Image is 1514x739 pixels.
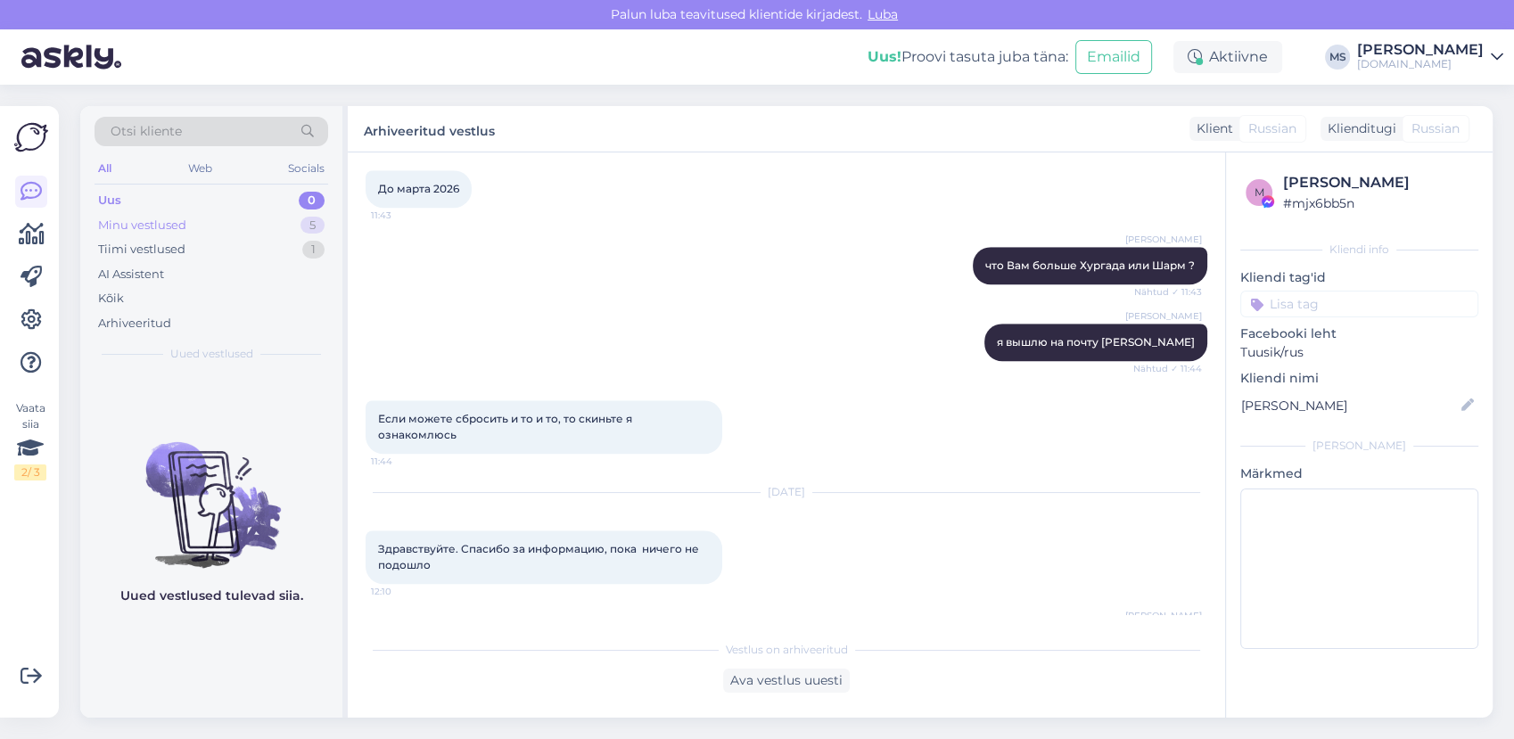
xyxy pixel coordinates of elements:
[1321,119,1396,138] div: Klienditugi
[364,117,495,141] label: Arhiveeritud vestlus
[1125,609,1202,622] span: [PERSON_NAME]
[868,46,1068,68] div: Proovi tasuta juba täna:
[1255,185,1264,199] span: m
[1240,291,1478,317] input: Lisa tag
[111,122,182,141] span: Otsi kliente
[378,412,635,441] span: Если можете сбросить и то и то, то скиньте я ознакомлюсь
[1241,396,1458,415] input: Lisa nimi
[1240,324,1478,343] p: Facebooki leht
[299,192,325,209] div: 0
[14,464,46,480] div: 2 / 3
[1240,268,1478,287] p: Kliendi tag'id
[120,587,303,605] p: Uued vestlused tulevad siia.
[98,290,124,308] div: Kõik
[1133,362,1202,375] span: Nähtud ✓ 11:44
[284,157,328,180] div: Socials
[1240,438,1478,454] div: [PERSON_NAME]
[726,642,848,658] span: Vestlus on arhiveeritud
[1357,43,1503,71] a: [PERSON_NAME][DOMAIN_NAME]
[170,346,253,362] span: Uued vestlused
[862,6,903,22] span: Luba
[14,400,46,480] div: Vaata siia
[1134,285,1202,299] span: Nähtud ✓ 11:43
[1325,45,1350,70] div: MS
[1240,343,1478,362] p: Tuusik/rus
[1240,464,1478,483] p: Märkmed
[868,48,901,65] b: Uus!
[1240,242,1478,258] div: Kliendi info
[371,585,438,598] span: 12:10
[98,266,164,283] div: AI Assistent
[1411,119,1460,138] span: Russian
[723,669,850,693] div: Ava vestlus uuesti
[1357,57,1484,71] div: [DOMAIN_NAME]
[371,209,438,222] span: 11:43
[98,241,185,259] div: Tiimi vestlused
[1240,369,1478,388] p: Kliendi nimi
[1125,309,1202,323] span: [PERSON_NAME]
[378,542,702,571] span: Здравствуйте. Спасибо за информацию, пока ничего не подошло
[300,217,325,234] div: 5
[95,157,115,180] div: All
[1248,119,1296,138] span: Russian
[302,241,325,259] div: 1
[378,182,459,195] span: До марта 2026
[98,192,121,209] div: Uus
[997,335,1195,349] span: я вышлю на почту [PERSON_NAME]
[1173,41,1282,73] div: Aktiivne
[1075,40,1152,74] button: Emailid
[80,410,342,571] img: No chats
[1283,172,1473,193] div: [PERSON_NAME]
[14,120,48,154] img: Askly Logo
[985,259,1195,272] span: что Вам больше Хургада или Шарм ?
[1357,43,1484,57] div: [PERSON_NAME]
[1283,193,1473,213] div: # mjx6bb5n
[98,217,186,234] div: Minu vestlused
[371,455,438,468] span: 11:44
[1189,119,1233,138] div: Klient
[1125,233,1202,246] span: [PERSON_NAME]
[366,484,1207,500] div: [DATE]
[98,315,171,333] div: Arhiveeritud
[185,157,216,180] div: Web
